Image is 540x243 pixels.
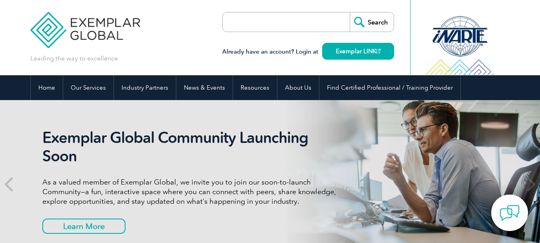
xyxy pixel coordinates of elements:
a: Industry Partners [114,75,176,100]
h2: Exemplar Global Community Launching Soon [42,129,342,165]
p: As a valued member of Exemplar Global, we invite you to join our soon-to-launch Community—a fun, ... [42,177,342,206]
input: Search [350,12,394,32]
h3: Already have an account? Login at [222,47,394,57]
img: open_square.png [376,49,381,53]
a: Learn More [42,219,126,234]
a: Exemplar LINK [322,43,394,60]
img: contact-chat.png [500,203,520,223]
a: Our Services [63,75,114,100]
a: Home [31,75,63,100]
a: About Us [277,75,319,100]
a: Resources [233,75,277,100]
p: Leading the way to excellence [30,54,118,63]
a: News & Events [176,75,233,100]
a: Find Certified Professional / Training Provider [319,75,460,100]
